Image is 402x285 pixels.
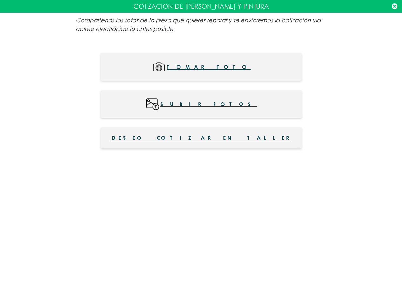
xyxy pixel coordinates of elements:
[167,60,251,74] span: Tomar foto
[112,134,290,142] span: Deseo cotizar en taller
[101,127,302,148] button: Deseo cotizar en taller
[145,97,160,111] img: wWc3mI9nliSrAAAAABJRU5ErkJggg==
[101,90,302,118] button: Subir fotos
[151,60,167,74] img: mMoqUg+Y6aUS6LnDlxD7Bo0MZxWs6HFM5cnHM4Qtg4Rn
[101,53,302,81] button: Tomar foto
[5,2,397,11] p: COTIZACION DE [PERSON_NAME] Y PINTURA
[160,97,257,111] span: Subir fotos
[76,16,327,33] p: Compártenos las fotos de la pieza que quieres reparar y te enviaremos la cotización vía correo el...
